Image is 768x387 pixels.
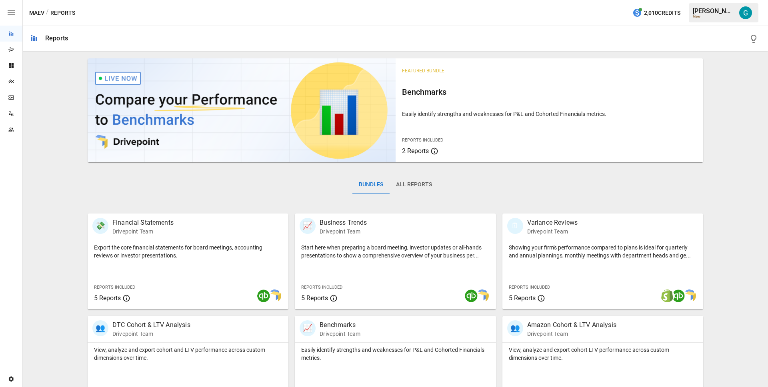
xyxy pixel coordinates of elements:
[672,289,685,302] img: quickbooks
[507,218,523,234] div: 🗓
[301,346,489,362] p: Easily identify strengths and weaknesses for P&L and Cohorted Financials metrics.
[693,15,734,18] div: Maev
[301,243,489,259] p: Start here when preparing a board meeting, investor updates or all-hands presentations to show a ...
[257,289,270,302] img: quickbooks
[320,227,367,235] p: Drivepoint Team
[29,8,44,18] button: Maev
[465,289,478,302] img: quickbooks
[527,330,616,338] p: Drivepoint Team
[320,330,360,338] p: Drivepoint Team
[46,8,49,18] div: /
[301,285,342,290] span: Reports Included
[112,227,174,235] p: Drivepoint Team
[644,8,680,18] span: 2,010 Credits
[629,6,684,20] button: 2,010Credits
[527,218,578,227] p: Variance Reviews
[320,218,367,227] p: Business Trends
[402,68,444,74] span: Featured Bundle
[527,320,616,330] p: Amazon Cohort & LTV Analysis
[300,320,316,336] div: 📈
[112,218,174,227] p: Financial Statements
[402,138,443,143] span: Reports Included
[92,218,108,234] div: 💸
[507,320,523,336] div: 👥
[509,285,550,290] span: Reports Included
[390,175,438,194] button: All Reports
[476,289,489,302] img: smart model
[402,86,697,98] h6: Benchmarks
[693,7,734,15] div: [PERSON_NAME]
[734,2,757,24] button: Gavin Acres
[320,320,360,330] p: Benchmarks
[94,243,282,259] p: Export the core financial statements for board meetings, accounting reviews or investor presentat...
[300,218,316,234] div: 📈
[739,6,752,19] img: Gavin Acres
[94,294,121,302] span: 5 Reports
[509,346,697,362] p: View, analyze and export cohort LTV performance across custom dimensions over time.
[301,294,328,302] span: 5 Reports
[92,320,108,336] div: 👥
[94,346,282,362] p: View, analyze and export cohort and LTV performance across custom dimensions over time.
[112,330,190,338] p: Drivepoint Team
[509,243,697,259] p: Showing your firm's performance compared to plans is ideal for quarterly and annual plannings, mo...
[402,147,429,155] span: 2 Reports
[509,294,536,302] span: 5 Reports
[352,175,390,194] button: Bundles
[268,289,281,302] img: smart model
[45,34,68,42] div: Reports
[527,227,578,235] p: Drivepoint Team
[112,320,190,330] p: DTC Cohort & LTV Analysis
[402,110,697,118] p: Easily identify strengths and weaknesses for P&L and Cohorted Financials metrics.
[94,285,135,290] span: Reports Included
[683,289,696,302] img: smart model
[88,58,396,162] img: video thumbnail
[661,289,674,302] img: shopify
